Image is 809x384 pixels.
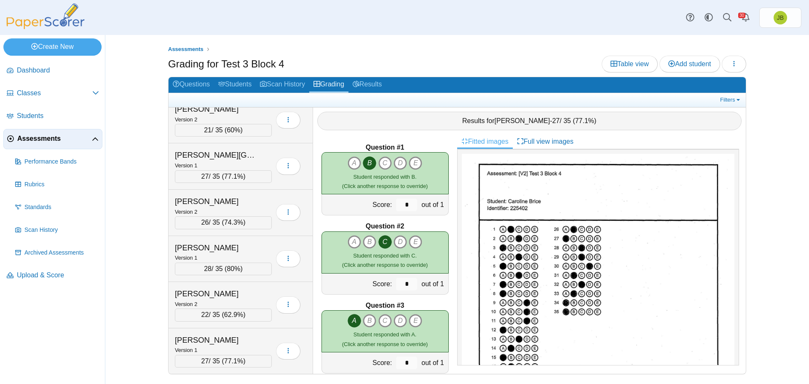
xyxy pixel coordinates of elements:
[611,60,649,67] span: Table view
[12,197,102,218] a: Standards
[201,219,209,226] span: 26
[256,77,309,93] a: Scan History
[718,96,744,104] a: Filters
[777,15,784,21] span: Joel Boyd
[366,222,404,231] b: Question #2
[175,288,259,299] div: [PERSON_NAME]
[348,77,386,93] a: Results
[348,156,361,170] i: A
[201,311,209,318] span: 22
[659,56,720,73] a: Add student
[317,112,742,130] div: Results for - / 35 ( )
[309,77,348,93] a: Grading
[3,106,102,126] a: Students
[3,83,102,104] a: Classes
[3,129,102,149] a: Assessments
[12,152,102,172] a: Performance Bands
[175,116,197,123] small: Version 2
[175,255,197,261] small: Version 1
[168,57,284,71] h1: Grading for Test 3 Block 4
[774,11,787,24] span: Joel Boyd
[366,301,404,310] b: Question #3
[322,274,394,294] div: Score:
[366,143,404,152] b: Question #1
[175,216,272,229] div: / 35 ( )
[394,314,407,328] i: D
[166,44,206,55] a: Assessments
[759,8,801,28] a: Joel Boyd
[575,117,594,124] span: 77.1%
[224,311,243,318] span: 62.9%
[409,156,422,170] i: E
[204,265,212,272] span: 28
[12,175,102,195] a: Rubrics
[348,235,361,249] i: A
[552,117,560,124] span: 27
[17,134,92,143] span: Assessments
[17,66,99,75] span: Dashboard
[342,252,428,268] small: (Click another response to override)
[175,124,272,137] div: / 35 ( )
[12,243,102,263] a: Archived Assessments
[363,156,376,170] i: B
[175,263,272,275] div: / 35 ( )
[175,162,197,169] small: Version 1
[175,150,259,161] div: [PERSON_NAME][GEOGRAPHIC_DATA]
[378,235,392,249] i: C
[175,196,259,207] div: [PERSON_NAME]
[227,126,240,134] span: 60%
[419,274,448,294] div: out of 1
[12,220,102,240] a: Scan History
[24,226,99,234] span: Scan History
[17,111,99,121] span: Students
[214,77,256,93] a: Students
[409,314,422,328] i: E
[322,352,394,373] div: Score:
[419,352,448,373] div: out of 1
[378,156,392,170] i: C
[737,8,755,27] a: Alerts
[457,134,513,149] a: Fitted images
[175,104,259,115] div: [PERSON_NAME]
[3,23,88,30] a: PaperScorer
[342,174,428,189] small: (Click another response to override)
[602,56,658,73] a: Table view
[354,174,417,180] span: Student responded with B.
[175,335,259,346] div: [PERSON_NAME]
[169,77,214,93] a: Questions
[363,235,376,249] i: B
[24,158,99,166] span: Performance Bands
[201,357,209,365] span: 27
[394,156,407,170] i: D
[204,126,212,134] span: 21
[175,309,272,321] div: / 35 ( )
[17,89,92,98] span: Classes
[353,252,417,259] span: Student responded with C.
[394,235,407,249] i: D
[175,170,272,183] div: / 35 ( )
[354,331,416,338] span: Student responded with A.
[3,61,102,81] a: Dashboard
[227,265,240,272] span: 80%
[24,203,99,212] span: Standards
[24,180,99,189] span: Rubrics
[495,117,550,124] span: [PERSON_NAME]
[24,249,99,257] span: Archived Assessments
[175,347,197,353] small: Version 1
[348,314,361,328] i: A
[513,134,578,149] a: Full view images
[224,219,243,226] span: 74.3%
[668,60,711,67] span: Add student
[3,266,102,286] a: Upload & Score
[342,331,428,347] small: (Click another response to override)
[419,194,448,215] div: out of 1
[175,301,197,307] small: Version 2
[175,242,259,253] div: [PERSON_NAME]
[168,46,204,52] span: Assessments
[363,314,376,328] i: B
[409,235,422,249] i: E
[224,357,243,365] span: 77.1%
[201,173,209,180] span: 27
[322,194,394,215] div: Score:
[378,314,392,328] i: C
